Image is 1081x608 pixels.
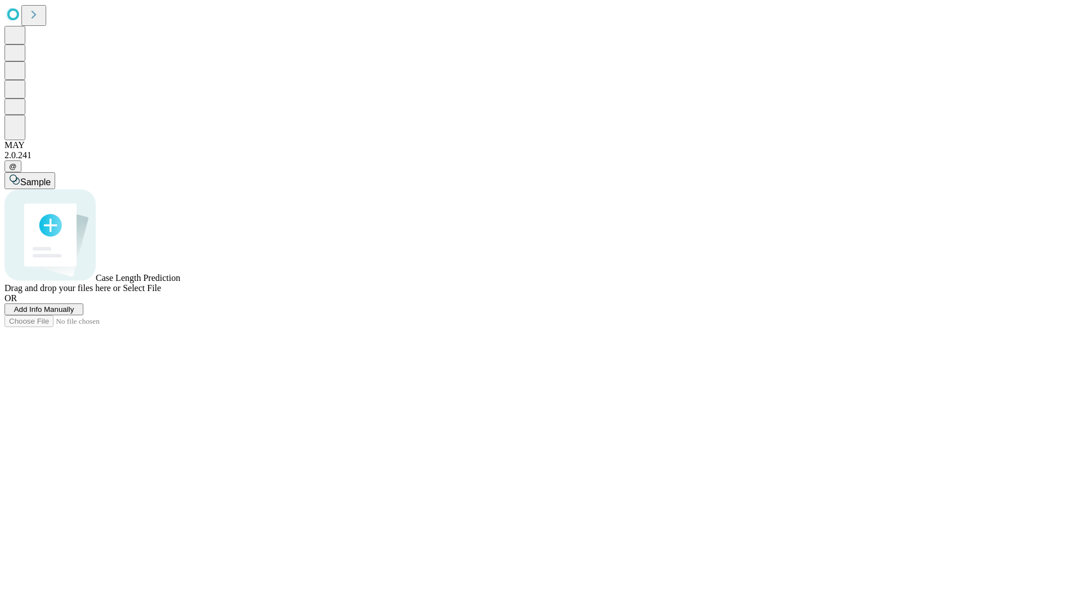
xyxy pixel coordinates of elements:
button: @ [5,160,21,172]
span: Select File [123,283,161,293]
button: Add Info Manually [5,303,83,315]
span: Add Info Manually [14,305,74,314]
button: Sample [5,172,55,189]
span: @ [9,162,17,171]
span: OR [5,293,17,303]
div: 2.0.241 [5,150,1076,160]
span: Sample [20,177,51,187]
div: MAY [5,140,1076,150]
span: Case Length Prediction [96,273,180,283]
span: Drag and drop your files here or [5,283,120,293]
